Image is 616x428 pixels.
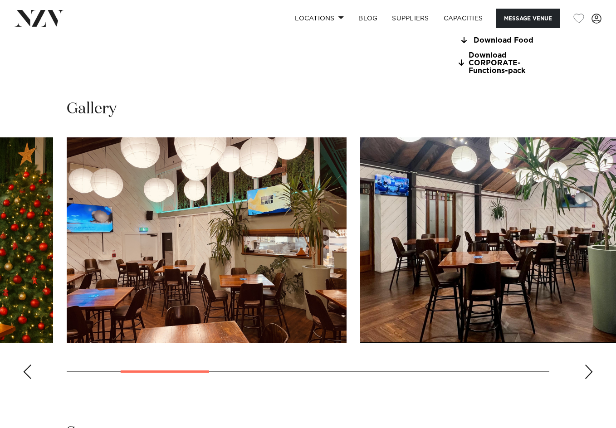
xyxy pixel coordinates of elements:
a: Locations [288,9,351,28]
a: Download CORPORATE-Functions-pack [459,52,549,74]
button: Message Venue [496,9,560,28]
h2: Gallery [67,99,117,119]
a: Capacities [436,9,490,28]
a: SUPPLIERS [385,9,436,28]
swiper-slide: 2 / 9 [67,137,347,343]
a: BLOG [351,9,385,28]
img: nzv-logo.png [15,10,64,26]
a: Download Food [459,36,549,44]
